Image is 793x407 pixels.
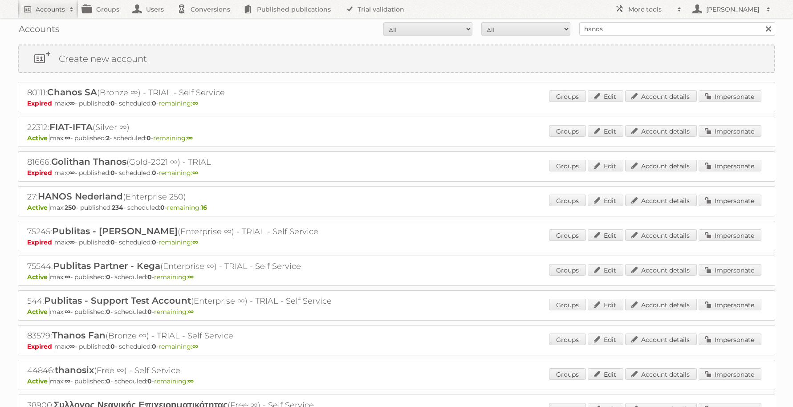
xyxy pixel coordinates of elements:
[154,377,194,385] span: remaining:
[44,295,191,306] span: Publitas - Support Test Account
[192,342,198,350] strong: ∞
[153,134,193,142] span: remaining:
[110,342,115,350] strong: 0
[588,229,623,241] a: Edit
[27,342,766,350] p: max: - published: - scheduled: -
[49,122,93,132] span: FIAT-IFTA
[625,368,697,380] a: Account details
[27,308,766,316] p: max: - published: - scheduled: -
[52,330,106,341] span: Thanos Fan
[588,125,623,137] a: Edit
[588,195,623,206] a: Edit
[159,342,198,350] span: remaining:
[27,238,54,246] span: Expired
[704,5,762,14] h2: [PERSON_NAME]
[147,377,152,385] strong: 0
[52,226,178,236] span: Publitas - [PERSON_NAME]
[625,90,697,102] a: Account details
[192,169,198,177] strong: ∞
[27,273,766,281] p: max: - published: - scheduled: -
[549,334,586,345] a: Groups
[549,229,586,241] a: Groups
[27,203,50,212] span: Active
[588,334,623,345] a: Edit
[55,365,94,375] span: thanosix
[625,195,697,206] a: Account details
[187,134,193,142] strong: ∞
[69,238,75,246] strong: ∞
[201,203,207,212] strong: 16
[625,160,697,171] a: Account details
[65,203,76,212] strong: 250
[27,377,766,385] p: max: - published: - scheduled: -
[152,99,156,107] strong: 0
[152,238,156,246] strong: 0
[549,299,586,310] a: Groups
[699,299,761,310] a: Impersonate
[188,377,194,385] strong: ∞
[625,299,697,310] a: Account details
[27,377,50,385] span: Active
[27,99,766,107] p: max: - published: - scheduled: -
[51,156,126,167] span: Golithan Thanos
[625,125,697,137] a: Account details
[27,156,339,168] h2: 81666: (Gold-2021 ∞) - TRIAL
[588,299,623,310] a: Edit
[699,90,761,102] a: Impersonate
[69,169,75,177] strong: ∞
[27,191,339,203] h2: 27: (Enterprise 250)
[699,264,761,276] a: Impersonate
[27,342,54,350] span: Expired
[27,238,766,246] p: max: - published: - scheduled: -
[147,308,152,316] strong: 0
[159,99,198,107] span: remaining:
[192,99,198,107] strong: ∞
[27,169,54,177] span: Expired
[65,377,70,385] strong: ∞
[625,264,697,276] a: Account details
[27,87,339,98] h2: 80111: (Bronze ∞) - TRIAL - Self Service
[38,191,123,202] span: HANOS Nederland
[112,203,123,212] strong: 234
[27,134,766,142] p: max: - published: - scheduled: -
[160,203,165,212] strong: 0
[152,169,156,177] strong: 0
[110,169,115,177] strong: 0
[154,273,194,281] span: remaining:
[192,238,198,246] strong: ∞
[69,99,75,107] strong: ∞
[167,203,207,212] span: remaining:
[106,134,110,142] strong: 2
[27,122,339,133] h2: 22312: (Silver ∞)
[699,229,761,241] a: Impersonate
[53,260,160,271] span: Publitas Partner - Kega
[27,260,339,272] h2: 75544: (Enterprise ∞) - TRIAL - Self Service
[549,160,586,171] a: Groups
[625,334,697,345] a: Account details
[65,308,70,316] strong: ∞
[27,99,54,107] span: Expired
[106,377,110,385] strong: 0
[699,368,761,380] a: Impersonate
[588,90,623,102] a: Edit
[549,264,586,276] a: Groups
[69,342,75,350] strong: ∞
[27,134,50,142] span: Active
[65,273,70,281] strong: ∞
[27,169,766,177] p: max: - published: - scheduled: -
[106,273,110,281] strong: 0
[146,134,151,142] strong: 0
[549,90,586,102] a: Groups
[628,5,673,14] h2: More tools
[147,273,152,281] strong: 0
[699,334,761,345] a: Impersonate
[159,169,198,177] span: remaining:
[27,365,339,376] h2: 44846: (Free ∞) - Self Service
[549,368,586,380] a: Groups
[65,134,70,142] strong: ∞
[106,308,110,316] strong: 0
[699,160,761,171] a: Impersonate
[625,229,697,241] a: Account details
[549,125,586,137] a: Groups
[27,295,339,307] h2: 544: (Enterprise ∞) - TRIAL - Self Service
